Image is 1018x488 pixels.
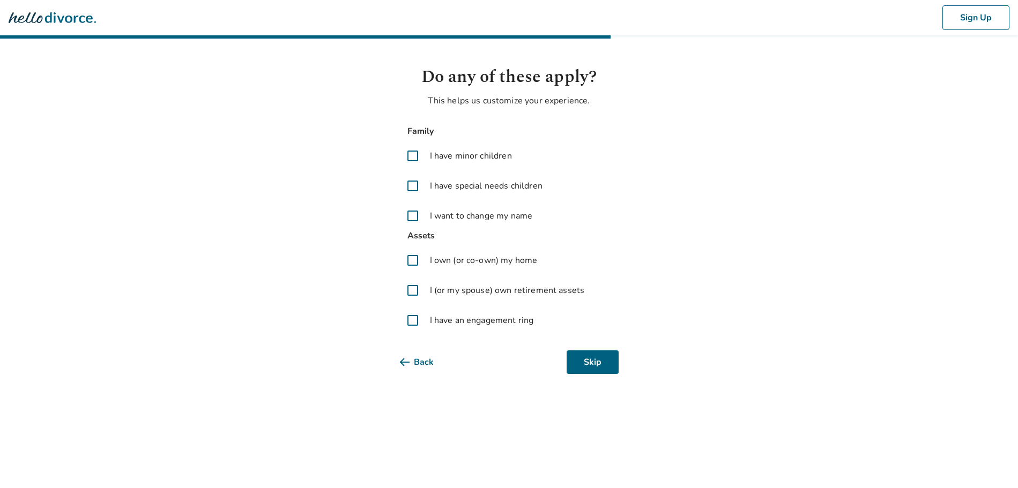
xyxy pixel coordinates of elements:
span: I want to change my name [430,209,533,222]
span: I have special needs children [430,179,543,192]
span: Assets [400,229,619,243]
span: Family [400,124,619,139]
span: I (or my spouse) own retirement assets [430,284,585,297]
span: I have minor children [430,149,512,162]
iframe: Chat Widget [964,437,1018,488]
span: I have an engagement ring [430,314,534,327]
button: Back [400,350,451,374]
button: Skip [567,350,619,374]
button: Sign Up [942,5,1009,30]
h1: Do any of these apply? [400,64,619,90]
p: This helps us customize your experience. [400,94,619,107]
span: I own (or co-own) my home [430,254,538,267]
